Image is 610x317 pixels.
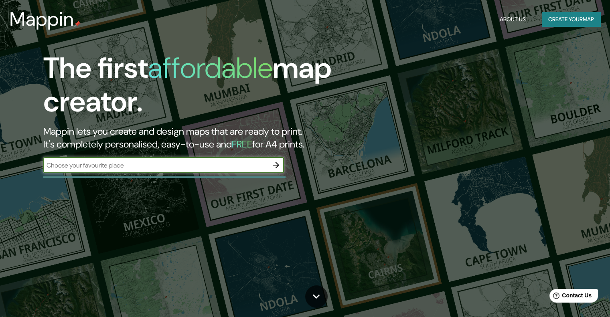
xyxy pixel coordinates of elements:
input: Choose your favourite place [43,161,268,170]
button: Create yourmap [542,12,600,27]
h3: Mappin [10,8,74,30]
button: About Us [497,12,529,27]
h2: Mappin lets you create and design maps that are ready to print. It's completely personalised, eas... [43,125,349,151]
h5: FREE [232,138,252,150]
iframe: Help widget launcher [539,286,601,308]
img: mappin-pin [74,21,81,27]
h1: The first map creator. [43,51,349,125]
h1: affordable [148,49,273,87]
